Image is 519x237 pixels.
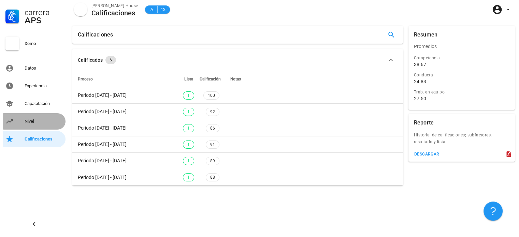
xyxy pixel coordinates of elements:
div: Carrera [25,8,63,16]
a: Datos [3,60,66,76]
div: Calificaciones [91,9,138,17]
div: APS [25,16,63,25]
div: Reporte [414,114,434,132]
div: Experiencia [25,83,63,89]
button: Calificados 6 [72,49,403,71]
div: Demo [25,41,63,46]
div: Historial de calificaciones; subfactores, resultado y lista. [408,132,515,149]
th: Lista [182,71,196,87]
div: descargar [414,152,439,157]
div: Trab. en equipo [414,89,509,95]
th: Proceso [72,71,182,87]
div: Competencia [414,55,509,61]
span: 89 [210,157,215,165]
span: 88 [210,174,215,181]
span: 1 [187,108,190,116]
div: 38.67 [414,61,426,68]
div: Datos [25,65,63,71]
span: Periodo [DATE] - [DATE] [78,109,127,114]
span: Periodo [DATE] - [DATE] [78,142,127,147]
span: A [149,6,155,13]
th: Calificación [196,71,225,87]
span: 1 [187,92,190,99]
div: avatar [74,3,87,16]
div: 24.83 [414,78,426,85]
span: 100 [208,92,215,99]
span: Periodo [DATE] - [DATE] [78,158,127,163]
a: Experiencia [3,78,66,94]
div: Calificados [78,56,103,64]
span: 91 [210,141,215,148]
span: Proceso [78,77,93,82]
div: 27.50 [414,95,426,102]
button: descargar [411,149,442,159]
span: 1 [187,124,190,132]
span: Periodo [DATE] - [DATE] [78,175,127,180]
span: 1 [187,157,190,165]
span: Notas [230,77,241,82]
th: Notas [225,71,403,87]
div: Conducta [414,72,509,78]
div: Promedios [408,38,515,55]
span: 6 [110,56,112,64]
span: 1 [187,174,190,181]
div: Calificaciones [78,26,113,44]
span: 1 [187,141,190,148]
a: Calificaciones [3,131,66,147]
span: 12 [160,6,166,13]
span: Lista [184,77,193,82]
div: Resumen [414,26,437,44]
a: Nivel [3,113,66,130]
div: Nivel [25,119,63,124]
div: Capacitación [25,101,63,106]
a: Capacitación [3,95,66,112]
div: Calificaciones [25,136,63,142]
div: [PERSON_NAME] House [91,2,138,9]
span: Calificación [200,77,221,82]
span: 92 [210,108,215,116]
span: 86 [210,124,215,132]
span: Periodo [DATE] - [DATE] [78,92,127,98]
span: Periodo [DATE] - [DATE] [78,125,127,131]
